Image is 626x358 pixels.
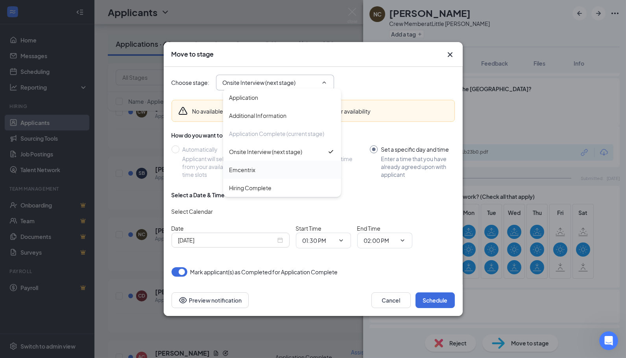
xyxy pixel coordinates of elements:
[296,225,322,232] span: Start Time
[320,107,371,115] button: Add your availability
[364,236,396,245] input: End time
[415,292,455,308] button: Schedule
[178,296,188,305] svg: Eye
[229,147,303,156] div: Onsite Interview (next stage)
[399,237,406,244] svg: ChevronDown
[192,107,371,115] div: No available time slots to automatically schedule.
[371,292,411,308] button: Cancel
[229,111,287,120] div: Additional Information
[303,236,335,245] input: Start time
[445,50,455,59] button: Close
[445,50,455,59] svg: Cross
[190,267,338,277] span: Mark applicant(s) as Completed for Application Complete
[229,165,256,174] div: Emcentrix
[327,148,335,156] svg: Checkmark
[599,331,618,350] iframe: Intercom live chat
[172,208,213,215] span: Select Calendar
[172,78,210,87] span: Choose stage :
[172,292,249,308] button: Preview notificationEye
[229,184,272,192] div: Hiring Complete
[357,225,381,232] span: End Time
[172,191,225,199] div: Select a Date & Time
[178,236,276,244] input: Oct 15, 2025
[229,93,259,102] div: Application
[229,129,325,138] div: Application Complete (current stage)
[178,106,188,116] svg: Warning
[172,225,184,232] span: Date
[321,79,327,86] svg: ChevronUp
[172,131,455,139] div: How do you want to schedule time with the applicant?
[338,237,344,244] svg: ChevronDown
[172,50,214,59] h3: Move to stage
